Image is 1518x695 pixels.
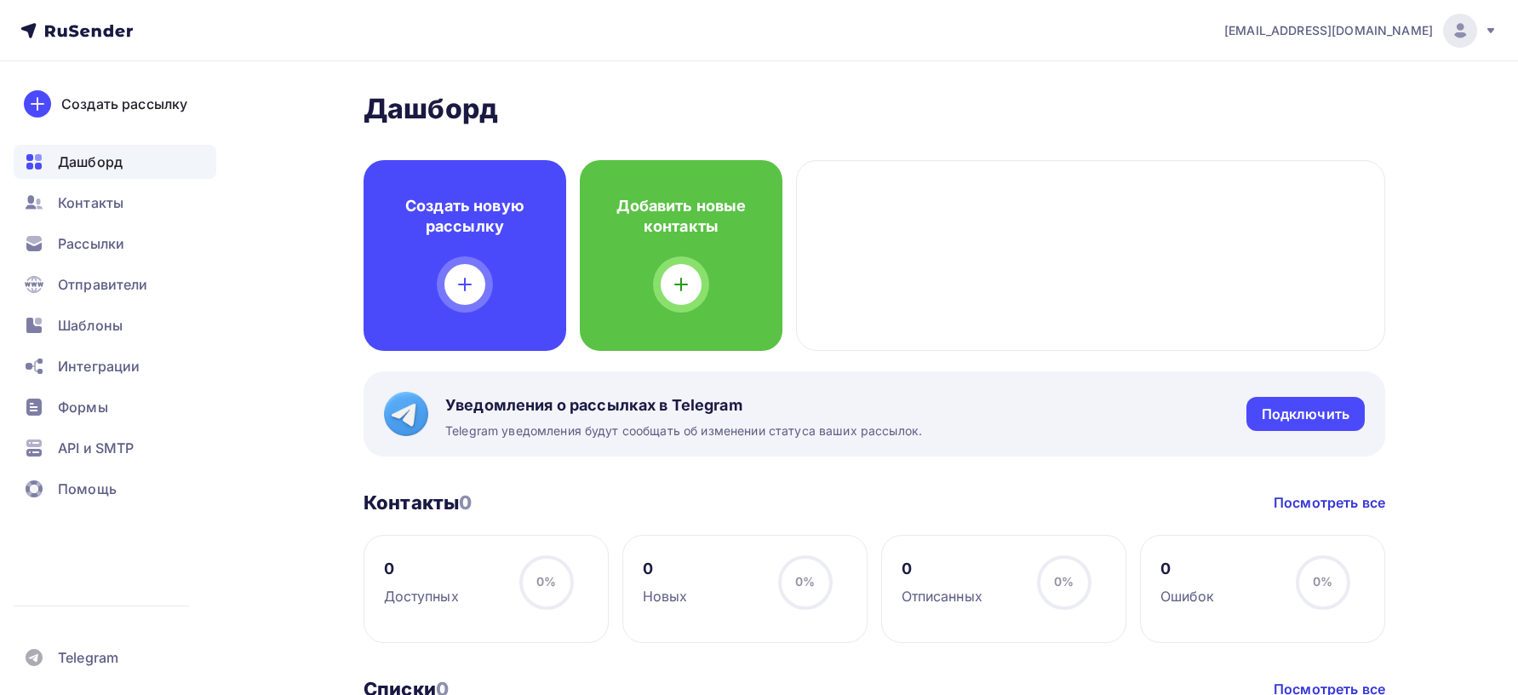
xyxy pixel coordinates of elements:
[445,422,922,439] span: Telegram уведомления будут сообщать об изменении статуса ваших рассылок.
[607,196,755,237] h4: Добавить новые контакты
[14,267,216,302] a: Отправители
[1160,559,1215,579] div: 0
[643,559,688,579] div: 0
[364,491,472,514] h3: Контакты
[364,92,1385,126] h2: Дашборд
[902,586,982,606] div: Отписанных
[58,192,123,213] span: Контакты
[1054,574,1074,589] span: 0%
[58,274,148,295] span: Отправители
[58,233,124,254] span: Рассылки
[14,145,216,179] a: Дашборд
[1224,22,1433,39] span: [EMAIL_ADDRESS][DOMAIN_NAME]
[58,356,140,376] span: Интеграции
[58,397,108,417] span: Формы
[384,586,459,606] div: Доступных
[1262,405,1349,424] div: Подключить
[58,479,117,499] span: Помощь
[902,559,982,579] div: 0
[14,227,216,261] a: Рассылки
[643,586,688,606] div: Новых
[1274,492,1385,513] a: Посмотреть все
[14,186,216,220] a: Контакты
[14,308,216,342] a: Шаблоны
[459,491,472,514] span: 0
[14,390,216,424] a: Формы
[391,196,539,237] h4: Создать новую рассылку
[58,647,118,668] span: Telegram
[58,438,134,458] span: API и SMTP
[61,94,187,114] div: Создать рассылку
[445,395,922,416] span: Уведомления о рассылках в Telegram
[1224,14,1498,48] a: [EMAIL_ADDRESS][DOMAIN_NAME]
[536,574,556,589] span: 0%
[795,574,815,589] span: 0%
[58,315,123,336] span: Шаблоны
[58,152,123,172] span: Дашборд
[384,559,459,579] div: 0
[1313,574,1332,589] span: 0%
[1160,586,1215,606] div: Ошибок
